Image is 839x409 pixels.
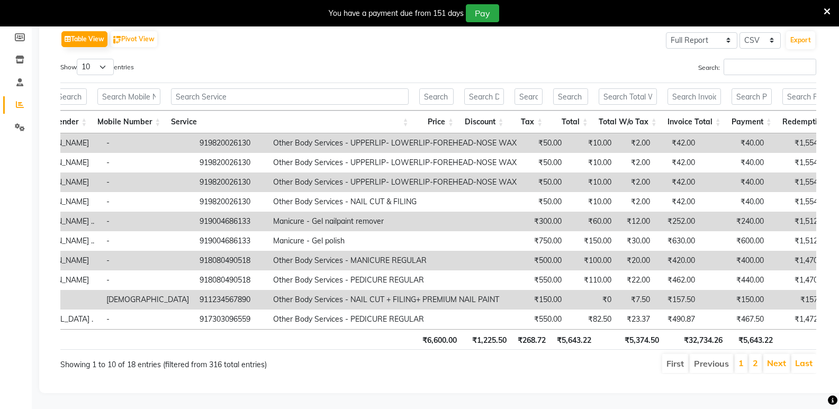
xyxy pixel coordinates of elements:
[700,270,769,290] td: ₹440.00
[732,88,772,105] input: Search Payment
[53,88,87,105] input: Search Gender
[24,212,101,231] td: [PERSON_NAME] ..
[268,192,522,212] td: Other Body Services - NAIL CUT & FILING
[417,329,462,350] th: ₹6,600.00
[459,111,509,133] th: Discount: activate to sort column ascending
[48,111,92,133] th: Gender: activate to sort column ascending
[268,133,522,153] td: Other Body Services - UPPERLIP- LOWERLIP-FOREHEAD-NOSE WAX
[24,270,101,290] td: [PERSON_NAME]
[617,290,655,310] td: ₹7.50
[512,329,551,350] th: ₹268.72
[462,329,512,350] th: ₹1,225.50
[655,231,700,251] td: ₹630.00
[782,88,834,105] input: Search Redemption
[101,192,194,212] td: -
[24,153,101,172] td: [PERSON_NAME]
[24,310,101,329] td: [MEDICAL_DATA] .
[617,133,655,153] td: ₹2.00
[24,251,101,270] td: [PERSON_NAME]
[101,172,194,192] td: -
[700,133,769,153] td: ₹40.00
[419,88,454,105] input: Search Price
[24,192,101,212] td: [PERSON_NAME]
[101,290,194,310] td: [DEMOGRAPHIC_DATA]
[329,8,464,19] div: You have a payment due from 151 days
[60,353,366,370] div: Showing 1 to 10 of 18 entries (filtered from 316 total entries)
[194,153,268,172] td: 919820026130
[769,212,833,231] td: ₹1,512.00
[515,88,543,105] input: Search Tax
[194,290,268,310] td: 911234567890
[194,270,268,290] td: 918080490518
[700,310,769,329] td: ₹467.50
[567,290,617,310] td: ₹0
[769,290,833,310] td: ₹157.50
[522,290,567,310] td: ₹150.00
[194,192,268,212] td: 919820026130
[101,212,194,231] td: -
[24,231,101,251] td: [PERSON_NAME] ..
[551,329,597,350] th: ₹5,643.22
[667,88,721,105] input: Search Invoice Total
[24,172,101,192] td: [PERSON_NAME]
[466,4,499,22] button: Pay
[522,212,567,231] td: ₹300.00
[655,153,700,172] td: ₹42.00
[101,153,194,172] td: -
[655,192,700,212] td: ₹42.00
[61,31,107,47] button: Table View
[553,88,588,105] input: Search Total
[268,310,522,329] td: Other Body Services - PEDICURE REGULAR
[567,192,617,212] td: ₹10.00
[567,270,617,290] td: ₹110.00
[268,153,522,172] td: Other Body Services - UPPERLIP- LOWERLIP-FOREHEAD-NOSE WAX
[171,88,408,105] input: Search Service
[769,192,833,212] td: ₹1,554.00
[522,153,567,172] td: ₹50.00
[700,212,769,231] td: ₹240.00
[617,251,655,270] td: ₹20.00
[617,192,655,212] td: ₹2.00
[567,212,617,231] td: ₹60.00
[101,310,194,329] td: -
[101,231,194,251] td: -
[194,251,268,270] td: 918080490518
[698,59,816,75] label: Search:
[597,329,664,350] th: ₹5,374.50
[738,358,744,368] a: 1
[24,290,101,310] td: Walk In
[655,310,700,329] td: ₹490.87
[101,251,194,270] td: -
[194,231,268,251] td: 919004686133
[700,251,769,270] td: ₹400.00
[268,290,522,310] td: Other Body Services - NAIL CUT + FILING+ PREMIUM NAIL PAINT
[567,251,617,270] td: ₹100.00
[599,88,657,105] input: Search Total W/o Tax
[700,172,769,192] td: ₹40.00
[726,111,777,133] th: Payment: activate to sort column ascending
[769,172,833,192] td: ₹1,554.00
[194,212,268,231] td: 919004686133
[617,172,655,192] td: ₹2.00
[113,36,121,44] img: pivot.png
[268,231,522,251] td: Manicure - Gel polish
[567,153,617,172] td: ₹10.00
[522,251,567,270] td: ₹500.00
[522,231,567,251] td: ₹750.00
[700,290,769,310] td: ₹150.00
[567,133,617,153] td: ₹10.00
[769,133,833,153] td: ₹1,554.00
[194,172,268,192] td: 919820026130
[567,231,617,251] td: ₹150.00
[786,31,815,49] button: Export
[77,59,114,75] select: Showentries
[769,310,833,329] td: ₹1,472.62
[268,251,522,270] td: Other Body Services - MANICURE REGULAR
[655,172,700,192] td: ₹42.00
[769,153,833,172] td: ₹1,554.00
[662,111,726,133] th: Invoice Total: activate to sort column ascending
[101,133,194,153] td: -
[753,358,758,368] a: 2
[655,251,700,270] td: ₹420.00
[769,231,833,251] td: ₹1,512.00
